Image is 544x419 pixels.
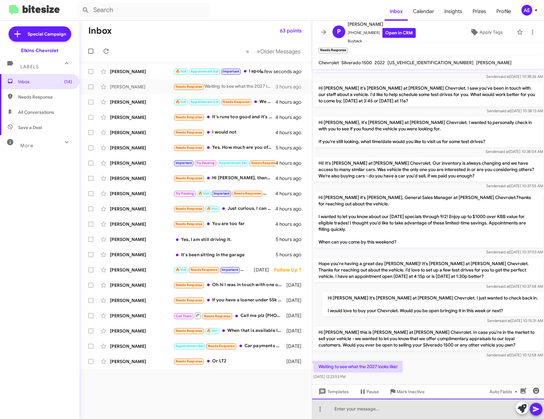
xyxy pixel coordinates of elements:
div: 3 hours ago [276,84,306,90]
span: Needs Response [176,115,203,119]
span: Sender [DATE] 10:38:26 AM [486,74,543,79]
div: Just curious, I can have the fender fixed [173,205,275,212]
span: said at [499,108,510,113]
span: Try Pausing [196,161,215,165]
span: Call Them [176,314,192,318]
div: [PERSON_NAME] [110,175,173,182]
span: said at [499,318,510,323]
p: Hi [PERSON_NAME] it's [PERSON_NAME] at [PERSON_NAME] Chevrolet. I saw you've been in touch with o... [313,82,543,106]
span: Important [223,69,239,73]
div: Yes, I am still driving it. [173,236,276,243]
button: Apply Tags [458,26,514,38]
span: Apply Tags [480,26,503,38]
div: [DATE] [285,358,307,365]
span: Special Campaign [28,31,66,37]
div: 5 hours ago [276,145,306,151]
div: [PERSON_NAME] [110,358,173,365]
span: Needs Response [176,176,203,180]
p: Hope you're having a great day [PERSON_NAME]! It's [PERSON_NAME] at [PERSON_NAME] Chevrolet. Than... [313,258,543,282]
div: [DATE] [285,297,307,304]
span: [PERSON_NAME] [348,20,416,28]
div: [PERSON_NAME] [110,282,173,288]
button: Pause [354,386,384,397]
div: 5 hours ago [276,236,306,243]
span: Needs Response [18,94,72,100]
span: said at [498,284,509,289]
div: I would not [173,129,275,136]
span: Important [222,268,238,272]
a: Calendar [408,2,439,21]
span: Sender [DATE] 10:15:31 AM [487,318,543,323]
span: 🔥 Hot [176,268,186,272]
span: Sender [DATE] 10:38:04 AM [485,149,543,154]
span: Needs Response [176,222,203,226]
div: 4 hours ago [275,175,306,182]
span: 🔥 Hot [176,100,186,104]
span: Needs Response [208,344,235,348]
span: P [337,27,341,37]
span: « [246,47,249,55]
span: Important [176,161,192,165]
span: Needs Response [176,85,203,89]
div: [PERSON_NAME] [110,68,173,75]
div: [PERSON_NAME] [110,236,173,243]
div: Call me plz [PHONE_NUMBER] [173,312,285,319]
span: [DATE] 12:23:53 PM [313,374,346,379]
p: Hi [PERSON_NAME], it's [PERSON_NAME] at [PERSON_NAME] Chevrolet. I wanted to personally check in ... [313,117,543,147]
span: Older Messages [260,48,300,55]
div: Hi [PERSON_NAME], thanks for following up. [PERSON_NAME] has been doing a great job trying to acc... [173,175,275,182]
div: Hello, I am looking for [DATE]-[DATE] Chevy [US_STATE] ZR2 with low mileage [173,190,275,197]
span: said at [498,183,509,188]
a: Insights [439,2,467,21]
span: said at [499,353,510,357]
div: [PERSON_NAME] [110,99,173,105]
span: Profile [491,2,516,21]
span: Sender [DATE] 10:38:13 AM [487,108,543,113]
span: said at [498,149,509,154]
div: Oh hi I was in touch with one of your team he said he'll let me know when the cheaper model exuin... [173,281,285,289]
div: Yes. How much are you offering? [173,144,276,151]
div: [PERSON_NAME] [110,313,173,319]
div: Not really but thanks again. I would definitely come back if I ever go to a Chevy. [173,159,275,167]
span: 🔥 Hot [207,329,218,333]
div: 5 hours ago [276,251,306,258]
span: [US_VEHICLE_IDENTIFICATION_NUMBER] [387,60,473,65]
div: [PERSON_NAME] [110,267,173,273]
small: Needs Response [319,48,348,53]
span: Appointment Set [219,161,247,165]
button: Next [253,45,304,58]
span: Needs Response [176,207,203,211]
div: a few seconds ago [269,68,307,75]
span: [PERSON_NAME] [476,60,512,65]
a: Prizes [467,2,491,21]
a: Special Campaign [9,26,71,42]
div: 4 hours ago [275,129,306,136]
button: 63 points [275,25,307,37]
div: 4 hours ago [275,221,306,227]
button: Auto Fields [484,386,525,397]
span: 63 points [280,25,302,37]
div: [PERSON_NAME] [110,328,173,334]
a: Inbox [385,2,408,21]
div: [PERSON_NAME] [110,145,173,151]
div: When that is available let me know [173,327,285,334]
span: 🔥 Hot [207,207,218,211]
div: [DATE] [285,282,307,288]
div: [DATE] [285,343,307,349]
span: Labels [20,64,39,70]
span: 🔥 Hot [176,69,186,73]
div: You are too far [173,220,275,228]
span: Buyback [348,38,416,44]
span: Needs Response [176,283,203,287]
button: Previous [242,45,253,58]
span: Needs Response [191,268,218,272]
span: All Conversations [18,109,54,115]
button: AE [516,5,537,16]
div: [PERSON_NAME] [110,251,173,258]
div: [PERSON_NAME] [110,114,173,120]
div: Thanks [173,266,254,273]
div: 4 hours ago [275,160,306,166]
div: 4 hours ago [275,114,306,120]
span: Needs Response [176,130,203,134]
